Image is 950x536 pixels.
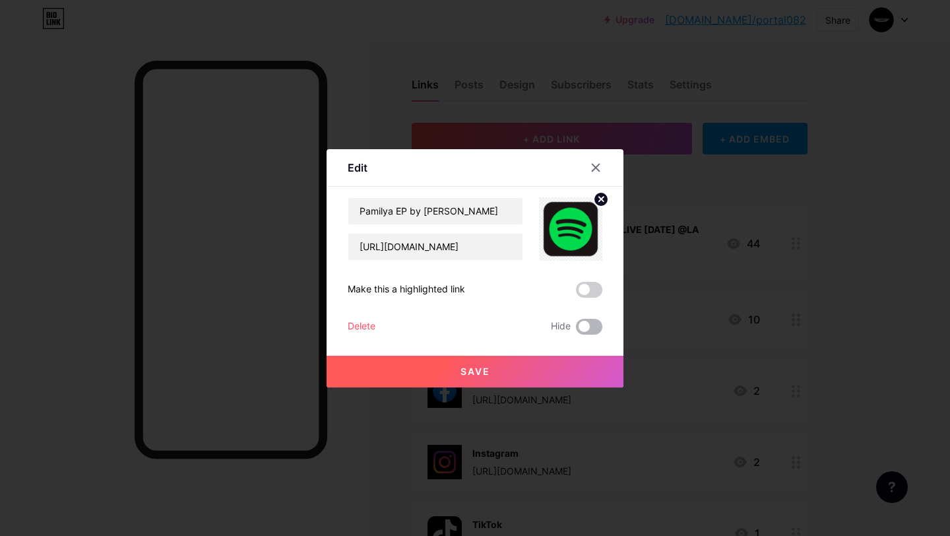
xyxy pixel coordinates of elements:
div: Edit [348,160,367,176]
input: URL [348,234,522,260]
button: Save [327,356,623,387]
img: link_thumbnail [539,197,602,261]
input: Title [348,198,522,224]
div: Delete [348,319,375,335]
span: Save [460,366,490,377]
div: Make this a highlighted link [348,282,465,298]
span: Hide [551,319,571,335]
